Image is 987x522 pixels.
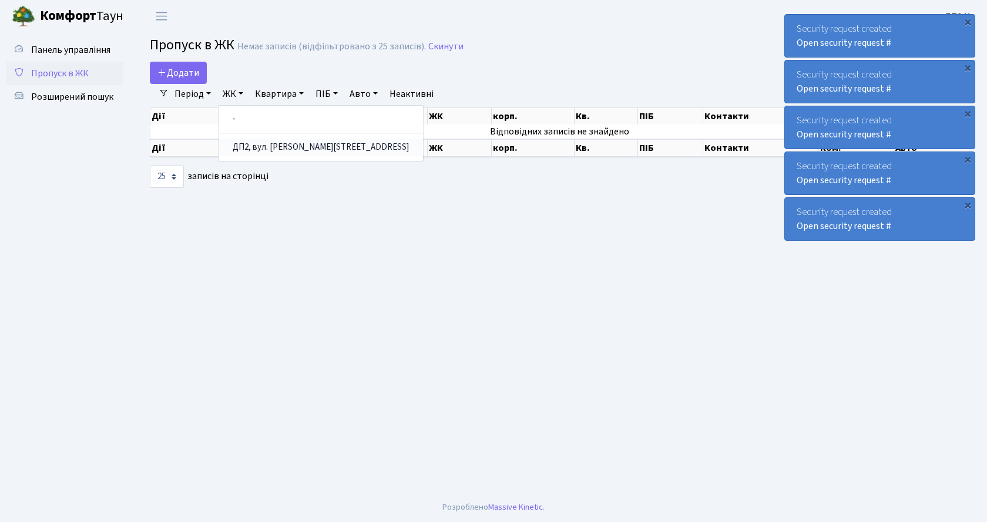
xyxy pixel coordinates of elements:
div: Розроблено . [442,501,545,514]
th: Кв. [575,139,638,157]
a: ПІБ [311,84,343,104]
div: × [962,107,973,119]
span: Пропуск в ЖК [31,67,89,80]
th: корп. [492,139,575,157]
div: Немає записів (відфільтровано з 25 записів). [237,41,426,52]
a: Massive Kinetic [488,501,543,513]
a: Open security request # [797,36,891,49]
th: ЖК [428,108,492,124]
th: Дії [150,139,219,157]
a: Період [170,84,216,104]
div: × [962,62,973,73]
span: Панель управління [31,43,110,56]
a: Скинути [428,41,464,52]
th: Контакти [703,139,819,157]
div: × [962,199,973,211]
a: Додати [150,62,207,84]
a: Open security request # [797,82,891,95]
a: Панель управління [6,38,123,62]
a: Open security request # [797,174,891,187]
a: ДП2 К. [944,9,973,23]
div: × [962,153,973,165]
a: Розширений пошук [6,85,123,109]
div: Security request created [785,198,975,240]
b: Комфорт [40,6,96,25]
a: Неактивні [385,84,438,104]
button: Переключити навігацію [147,6,176,26]
a: Квартира [250,84,308,104]
span: Додати [157,66,199,79]
th: ЖК [428,139,492,157]
th: Дії [150,108,219,124]
th: корп. [492,108,575,124]
span: Пропуск в ЖК [150,35,234,55]
b: ДП2 К. [944,10,973,23]
div: × [962,16,973,28]
a: ЖК [218,84,248,104]
th: ПІБ [638,108,703,124]
a: Авто [345,84,382,104]
a: Open security request # [797,128,891,141]
select: записів на сторінці [150,166,184,188]
div: Security request created [785,15,975,57]
th: Кв. [575,108,638,124]
img: logo.png [12,5,35,28]
div: Security request created [785,152,975,194]
a: ДП2, вул. [PERSON_NAME][STREET_ADDRESS] [219,139,423,157]
span: Розширений пошук [31,90,113,103]
td: Відповідних записів не знайдено [150,124,969,139]
div: Security request created [785,106,975,149]
label: записів на сторінці [150,166,268,188]
th: Контакти [703,108,819,124]
th: ПІБ [638,139,703,157]
a: Пропуск в ЖК [6,62,123,85]
div: Security request created [785,60,975,103]
span: Таун [40,6,123,26]
a: - [219,110,423,129]
a: Open security request # [797,220,891,233]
